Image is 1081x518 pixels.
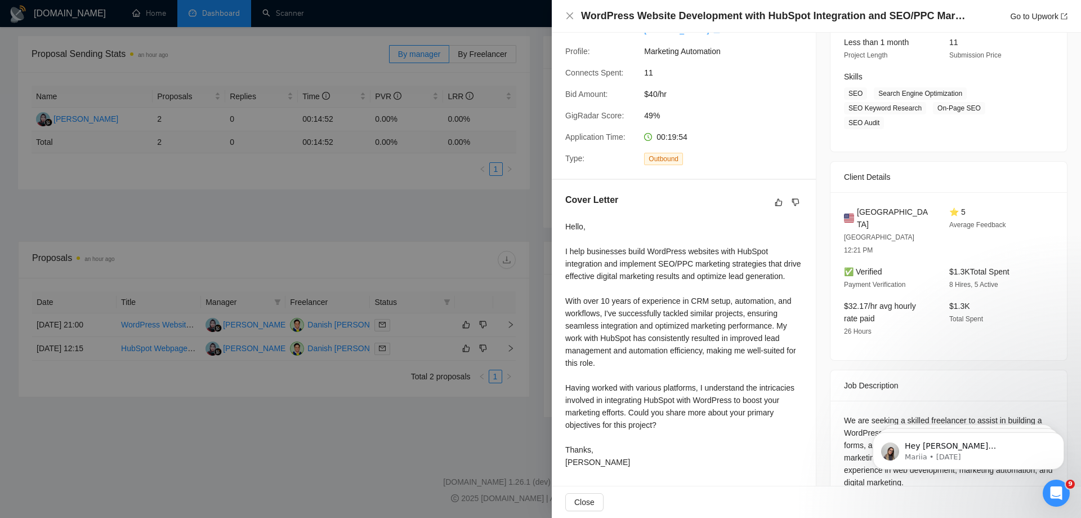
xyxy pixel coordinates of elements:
[49,43,194,54] p: Message from Mariia, sent 3w ago
[565,154,584,163] span: Type:
[844,51,887,59] span: Project Length
[565,68,624,77] span: Connects Spent:
[565,193,618,207] h5: Cover Letter
[844,370,1053,401] div: Job Description
[844,302,916,323] span: $32.17/hr avg hourly rate paid
[844,72,863,81] span: Skills
[644,45,813,57] span: Marketing Automation
[565,90,608,99] span: Bid Amount:
[844,38,909,47] span: Less than 1 month
[49,33,194,187] span: Hey [PERSON_NAME][EMAIL_ADDRESS][DOMAIN_NAME], Looks like your Upwork agency webdew ran out of co...
[574,496,595,508] span: Close
[949,207,966,216] span: ⭐ 5
[644,88,813,100] span: $40/hr
[844,117,884,129] span: SEO Audit
[1010,12,1067,21] a: Go to Upworkexport
[789,196,802,209] button: dislike
[856,409,1081,488] iframe: Intercom notifications message
[844,281,905,289] span: Payment Verification
[581,9,970,23] h4: WordPress Website Development with HubSpot Integration and SEO/PPC Marketing
[844,102,926,114] span: SEO Keyword Research
[656,132,687,141] span: 00:19:54
[949,38,958,47] span: 11
[644,109,813,122] span: 49%
[949,221,1006,229] span: Average Feedback
[844,414,1053,489] div: We are seeking a skilled freelancer to assist in building a WordPress website, integrating HubSpo...
[844,267,882,276] span: ✅ Verified
[949,281,998,289] span: 8 Hires, 5 Active
[857,206,931,231] span: [GEOGRAPHIC_DATA]
[844,87,867,100] span: SEO
[565,47,590,56] span: Profile:
[844,162,1053,192] div: Client Details
[644,11,720,34] a: Danish [PERSON_NAME] export
[792,198,799,207] span: dislike
[772,196,785,209] button: like
[565,11,574,21] button: Close
[949,302,970,311] span: $1.3K
[874,87,967,100] span: Search Engine Optimization
[565,11,574,20] span: close
[775,198,783,207] span: like
[565,132,626,141] span: Application Time:
[949,315,983,323] span: Total Spent
[844,233,914,254] span: [GEOGRAPHIC_DATA] 12:21 PM
[565,220,802,468] div: Hello, I help businesses build WordPress websites with HubSpot integration and implement SEO/PPC ...
[844,327,872,335] span: 26 Hours
[644,153,683,165] span: Outbound
[1066,480,1075,489] span: 9
[949,51,1002,59] span: Submission Price
[644,67,813,79] span: 11
[565,111,624,120] span: GigRadar Score:
[565,493,604,511] button: Close
[1043,480,1070,507] iframe: Intercom live chat
[949,267,1009,276] span: $1.3K Total Spent
[1061,13,1067,20] span: export
[933,102,985,114] span: On-Page SEO
[644,133,652,141] span: clock-circle
[844,212,854,224] img: 🇺🇸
